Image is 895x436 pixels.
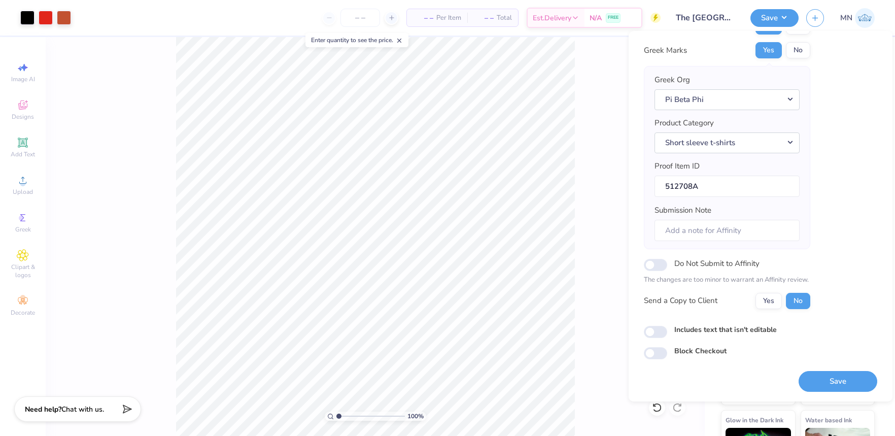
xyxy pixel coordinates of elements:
button: No [786,42,810,58]
span: Total [497,13,512,23]
p: The changes are too minor to warrant an Affinity review. [644,275,810,285]
span: Glow in the Dark Ink [726,415,783,425]
button: Yes [755,293,782,309]
span: Upload [13,188,33,196]
span: Est. Delivery [533,13,571,23]
label: Product Category [655,117,714,129]
span: MN [840,12,852,24]
div: Greek Marks [644,45,687,56]
span: – – [473,13,494,23]
label: Includes text that isn't editable [674,324,777,335]
span: FREE [608,14,618,21]
input: Add a note for Affinity [655,220,800,242]
span: 100 % [407,412,424,421]
div: Send a Copy to Client [644,295,717,307]
span: Chat with us. [61,405,104,414]
label: Submission Note [655,205,711,216]
span: Greek [15,225,31,233]
label: Do Not Submit to Affinity [674,257,760,270]
button: Short sleeve t-shirts [655,132,800,153]
span: Designs [12,113,34,121]
input: – – [340,9,380,27]
span: Decorate [11,309,35,317]
button: Save [750,9,799,27]
img: Mark Navarro [855,8,875,28]
span: Image AI [11,75,35,83]
input: Untitled Design [668,8,743,28]
label: Greek Org [655,74,690,86]
button: Save [799,371,877,392]
a: MN [840,8,875,28]
button: Pi Beta Phi [655,89,800,110]
span: Per Item [436,13,461,23]
div: Enter quantity to see the price. [305,33,408,47]
button: Yes [755,42,782,58]
span: Add Text [11,150,35,158]
span: N/A [590,13,602,23]
strong: Need help? [25,405,61,414]
span: – – [413,13,433,23]
span: Water based Ink [805,415,852,425]
label: Proof Item ID [655,160,700,172]
button: No [786,293,810,309]
label: Block Checkout [674,346,727,356]
span: Clipart & logos [5,263,41,279]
